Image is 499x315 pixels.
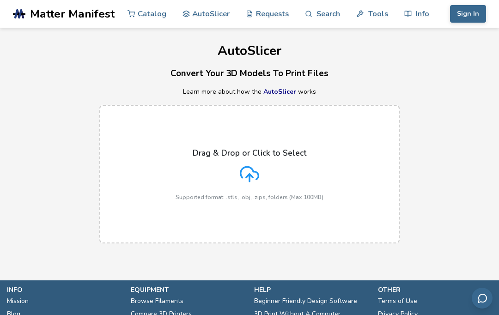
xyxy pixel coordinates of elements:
a: Terms of Use [378,295,417,308]
a: AutoSlicer [263,87,296,96]
p: info [7,285,122,295]
button: Send feedback via email [472,288,493,309]
a: Browse Filaments [131,295,183,308]
p: Supported format: .stls, .obj, .zips, folders (Max 100MB) [176,194,323,200]
span: Matter Manifest [30,7,115,20]
a: Mission [7,295,29,308]
p: equipment [131,285,245,295]
p: help [254,285,369,295]
a: Beginner Friendly Design Software [254,295,357,308]
button: Sign In [450,5,486,23]
p: other [378,285,493,295]
p: Drag & Drop or Click to Select [193,148,306,157]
